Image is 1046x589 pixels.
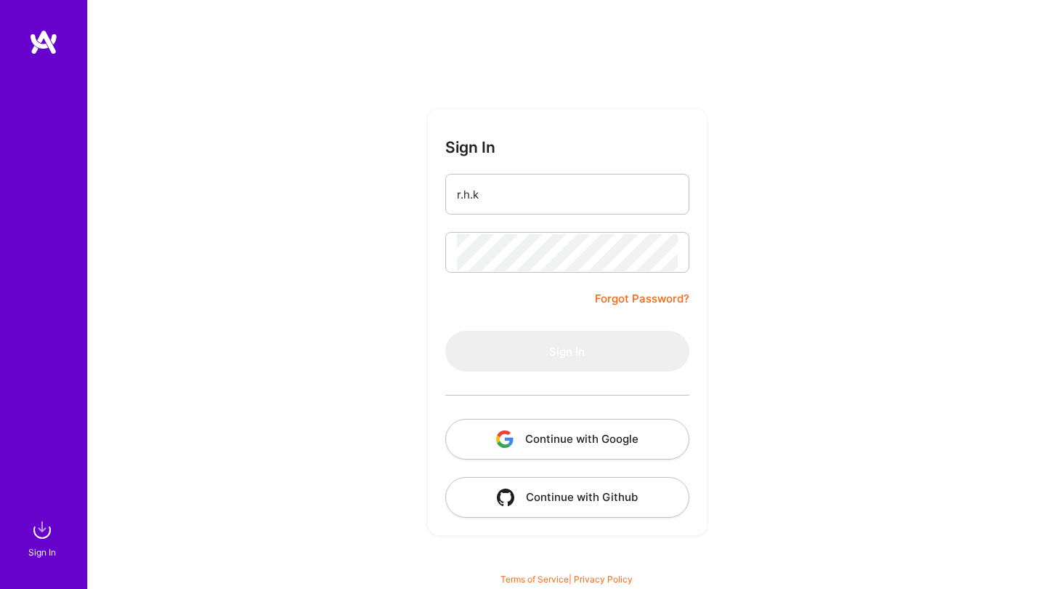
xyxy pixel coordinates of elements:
button: Continue with Google [445,419,689,460]
div: © 2025 ATeams Inc., All rights reserved. [87,545,1046,582]
a: Forgot Password? [595,290,689,308]
input: Email... [457,176,678,213]
a: Privacy Policy [574,574,633,585]
button: Sign In [445,331,689,372]
a: sign inSign In [31,516,57,560]
img: icon [497,489,514,506]
img: sign in [28,516,57,545]
img: logo [29,29,58,55]
button: Continue with Github [445,477,689,518]
h3: Sign In [445,138,495,156]
span: | [500,574,633,585]
a: Terms of Service [500,574,569,585]
div: Sign In [28,545,56,560]
img: icon [496,430,514,448]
